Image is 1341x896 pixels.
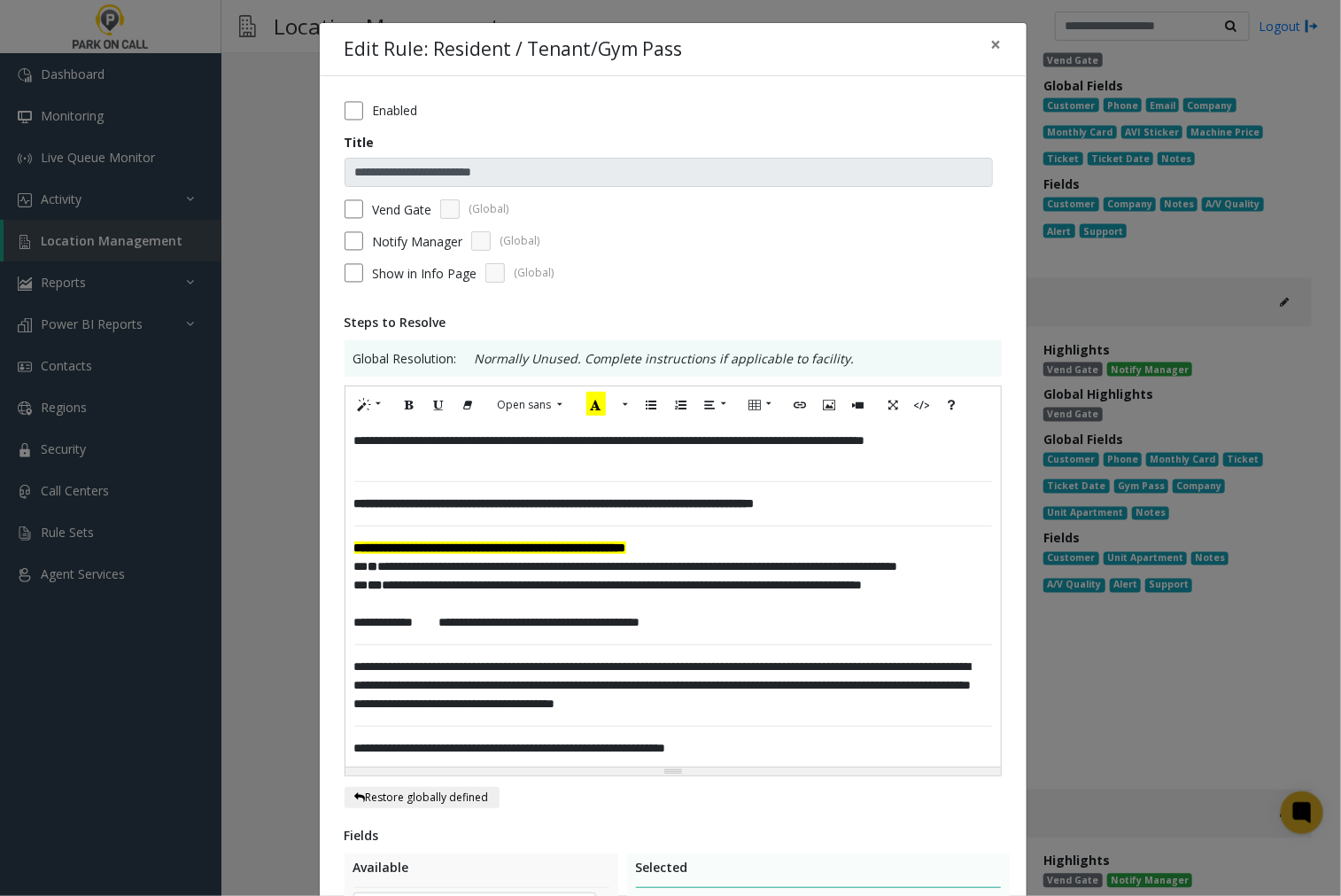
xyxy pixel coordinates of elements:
[345,133,375,152] label: Title
[500,233,539,249] span: (Global)
[844,391,874,418] button: Video
[908,391,938,418] button: Code View
[345,313,1002,331] div: Steps to Resolve
[636,858,1002,888] div: Selected
[937,391,967,418] button: Help
[372,232,462,251] label: Notify Manager
[457,349,855,368] p: Normally Unused. Complete instructions if applicable to facility.
[345,767,1001,775] div: Resize
[979,23,1014,66] button: Close
[991,32,1002,57] span: ×
[615,391,632,418] button: More Color
[498,397,552,412] span: Open sans
[345,826,1002,845] div: Fields
[740,391,781,418] button: Table
[577,391,616,418] button: Recent Color
[786,391,816,418] button: Link (CTRL+K)
[372,101,417,120] label: Enabled
[637,391,667,418] button: Unordered list (CTRL+SHIFT+NUM7)
[345,787,500,808] button: Restore globally defined
[666,391,696,418] button: Ordered list (CTRL+SHIFT+NUM8)
[353,349,457,368] span: Global Resolution:
[469,201,508,217] span: (Global)
[372,200,431,219] label: Vend Gate
[695,391,736,418] button: Paragraph
[815,391,845,418] button: Picture
[424,391,454,418] button: Underline (CTRL+U)
[514,265,554,281] span: (Global)
[345,35,683,64] h4: Edit Rule: Resident / Tenant/Gym Pass
[372,264,477,283] span: Show in Info Page
[488,392,572,418] button: Font Family
[395,391,425,418] button: Bold (CTRL+B)
[350,391,391,418] button: Style
[879,391,909,418] button: Full Screen
[453,391,484,418] button: Remove Font Style (CTRL+\)
[353,858,609,888] div: Available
